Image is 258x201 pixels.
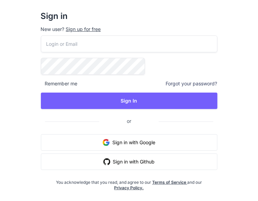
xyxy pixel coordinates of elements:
[41,80,78,87] span: Remember me
[103,139,110,146] img: google
[152,180,187,185] a: Terms of Service
[114,185,144,190] a: Privacy Policy.
[41,26,217,35] p: New user?
[41,154,217,170] button: Sign in with Github
[41,35,217,52] input: Login or Email
[41,11,217,22] h2: Sign in
[103,158,110,165] img: github
[166,80,217,87] span: Forgot your password?
[48,176,210,191] div: You acknowledge that you read, and agree to our and our
[41,93,217,109] button: Sign In
[99,113,159,129] span: or
[66,26,101,33] div: Sign up for free
[41,134,217,151] button: Sign in with Google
